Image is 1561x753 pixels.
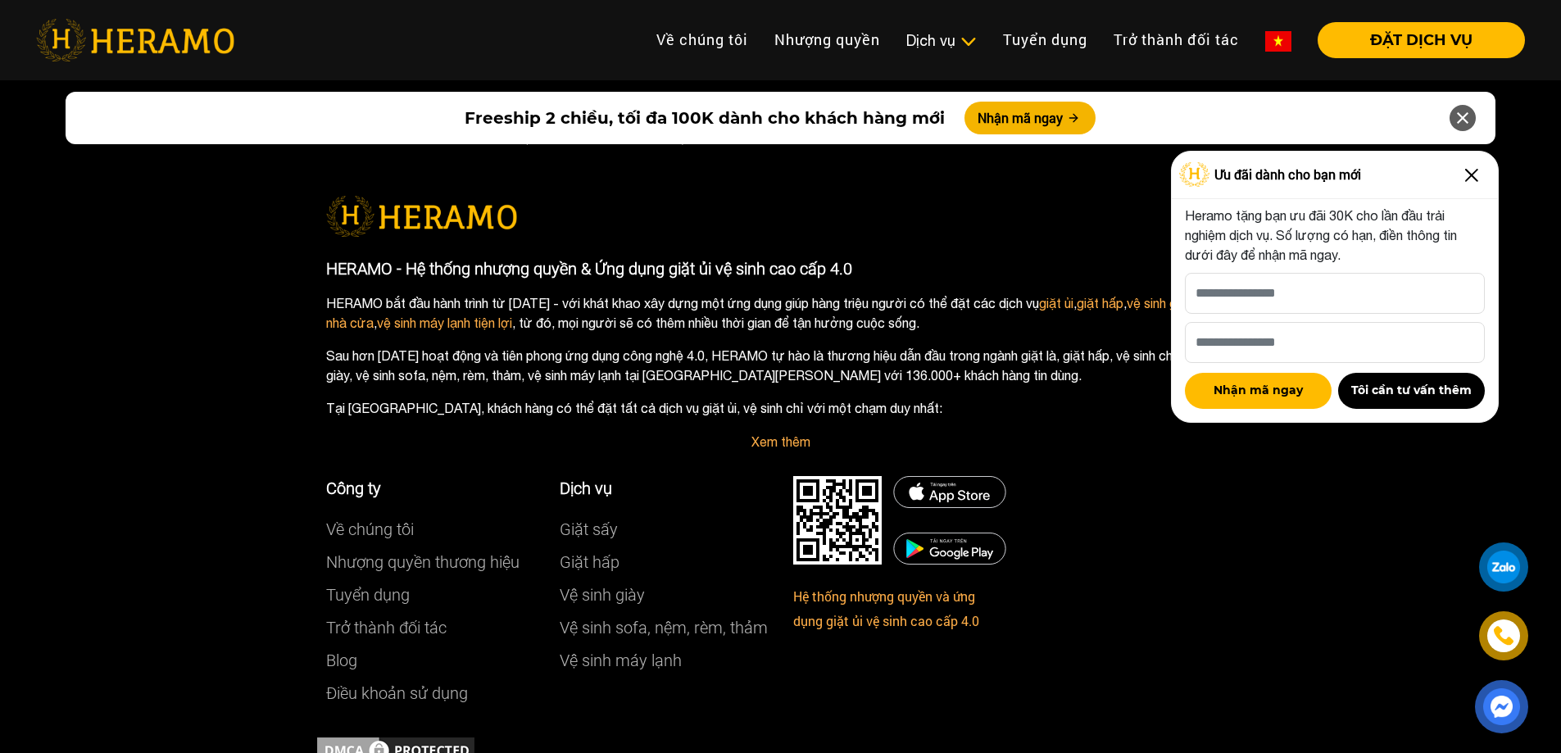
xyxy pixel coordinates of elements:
[1077,296,1123,311] a: giặt hấp
[377,315,512,330] a: vệ sinh máy lạnh tiện lợi
[906,29,977,52] div: Dịch vụ
[326,585,410,605] a: Tuyển dụng
[326,476,535,501] p: Công ty
[1265,31,1291,52] img: vn-flag.png
[1214,165,1361,184] span: Ưu đãi dành cho bạn mới
[560,552,619,572] a: Giặt hấp
[465,106,945,130] span: Freeship 2 chiều, tối đa 100K dành cho khách hàng mới
[560,585,645,605] a: Vệ sinh giày
[793,476,882,565] img: DMCA.com Protection Status
[1459,162,1485,188] img: Close
[326,398,1236,418] p: Tại [GEOGRAPHIC_DATA], khách hàng có thể đặt tất cả dịch vụ giặt ủi, vệ sinh chỉ với một chạm duy...
[1479,611,1527,660] a: phone-icon
[990,22,1100,57] a: Tuyển dụng
[1185,206,1485,265] p: Heramo tặng bạn ưu đãi 30K cho lần đầu trải nghiệm dịch vụ. Số lượng có hạn, điền thông tin dưới ...
[1100,22,1252,57] a: Trở thành đối tác
[1179,162,1210,187] img: Logo
[1305,33,1525,48] a: ĐẶT DỊCH VỤ
[560,618,768,637] a: Vệ sinh sofa, nệm, rèm, thảm
[326,256,1236,281] p: HERAMO - Hệ thống nhượng quyền & Ứng dụng giặt ủi vệ sinh cao cấp 4.0
[326,196,517,237] img: logo
[1127,296,1192,311] a: vệ sinh giày
[326,293,1236,333] p: HERAMO bắt đầu hành trình từ [DATE] - với khát khao xây dựng một ứng dụng giúp hàng triệu người c...
[643,22,761,57] a: Về chúng tôi
[326,519,414,539] a: Về chúng tôi
[1039,296,1073,311] a: giặt ủi
[560,519,618,539] a: Giặt sấy
[326,552,520,572] a: Nhượng quyền thương hiệu
[751,434,810,449] a: Xem thêm
[560,651,682,670] a: Vệ sinh máy lạnh
[761,22,893,57] a: Nhượng quyền
[960,34,977,50] img: subToggleIcon
[893,476,1006,508] img: DMCA.com Protection Status
[36,19,234,61] img: heramo-logo.png
[1338,373,1485,409] button: Tôi cần tư vấn thêm
[326,618,447,637] a: Trở thành đối tác
[1318,22,1525,58] button: ĐẶT DỊCH VỤ
[793,587,979,629] a: Hệ thống nhượng quyền và ứng dụng giặt ủi vệ sinh cao cấp 4.0
[326,683,468,703] a: Điều khoản sử dụng
[1185,373,1332,409] button: Nhận mã ngay
[964,102,1096,134] button: Nhận mã ngay
[326,651,357,670] a: Blog
[893,533,1006,565] img: DMCA.com Protection Status
[1494,626,1513,646] img: phone-icon
[560,476,769,501] p: Dịch vụ
[326,346,1236,385] p: Sau hơn [DATE] hoạt động và tiên phong ứng dụng công nghệ 4.0, HERAMO tự hào là thương hiệu dẫn đ...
